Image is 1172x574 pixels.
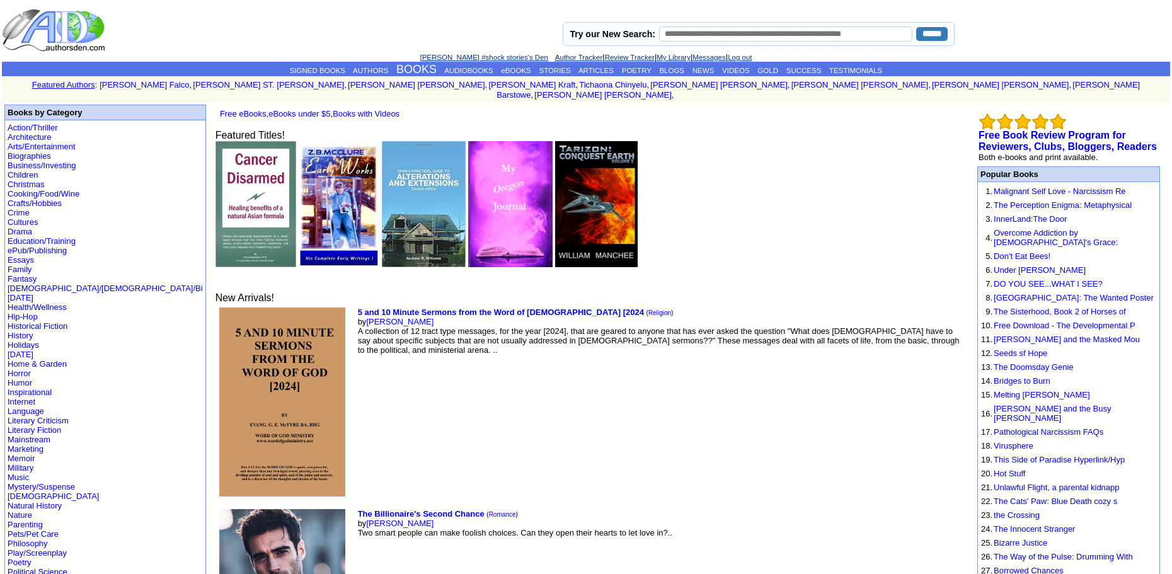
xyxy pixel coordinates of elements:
[358,509,672,537] font: by Two smart people can make foolish choices. Can they open their hearts to let love in?..
[8,142,76,151] a: Arts/Entertainment
[994,376,1050,386] a: Bridges to Burn
[1014,113,1031,130] img: bigemptystars.png
[8,529,59,539] a: Pets/Pet Care
[501,67,531,74] a: eBOOKS
[268,109,330,118] a: eBooks under $5
[1032,113,1048,130] img: bigemptystars.png
[215,292,274,303] font: New Arrivals!
[8,227,32,236] a: Drama
[8,284,203,293] a: [DEMOGRAPHIC_DATA]/[DEMOGRAPHIC_DATA]/Bi
[8,444,43,454] a: Marketing
[650,80,787,89] a: [PERSON_NAME] [PERSON_NAME]
[981,319,982,319] img: shim.gif
[994,552,1133,561] a: The Way of the Pulse: Drumming With
[1071,82,1072,89] font: i
[8,340,39,350] a: Holidays
[981,305,982,306] img: shim.gif
[979,130,1157,152] a: Free Book Review Program for Reviewers, Clubs, Bloggers, Readers
[981,538,992,548] font: 25.
[8,108,82,117] b: Books by Category
[8,548,67,558] a: Play/Screenplay
[786,67,822,74] a: SUCCESS
[468,258,552,269] a: My Oregon Journal
[8,331,33,340] a: History
[981,467,982,468] img: shim.gif
[468,141,552,267] img: 77852.jpg
[8,539,48,548] a: Philosophy
[358,307,644,317] a: 5 and 10 Minute Sermons from the Word of [DEMOGRAPHIC_DATA] [2024
[366,317,434,326] a: [PERSON_NAME]
[981,453,982,454] img: shim.gif
[649,82,650,89] font: i
[353,67,388,74] a: AUTHORS
[981,390,992,399] font: 15.
[8,510,32,520] a: Nature
[979,152,1098,162] font: Both e-books and print available.
[348,80,485,89] a: [PERSON_NAME] [PERSON_NAME]
[358,307,960,355] font: by A collection of 12 tract type messages, for the year [2024], that are geared to anyone that ha...
[8,482,75,491] a: Mystery/Suspense
[981,469,992,478] font: 20.
[8,435,50,444] a: Mainstream
[396,63,437,76] a: BOOKS
[8,397,35,406] a: Internet
[994,265,1086,275] a: Under [PERSON_NAME]
[8,198,62,208] a: Crafts/Hobbies
[299,141,379,267] img: 74966.jpg
[358,509,485,519] a: The Billionaire's Second Chance
[994,228,1118,247] a: Overcome Addiction by [DEMOGRAPHIC_DATA]'s Grace:
[994,279,1103,289] a: DO YOU SEE...WHAT I SEE?
[981,441,992,451] font: 18.
[994,251,1050,261] a: Don't Eat Bees!
[994,497,1117,506] a: The Cats' Paw: Blue Death cozy s
[605,54,655,61] a: Review Tracker
[985,307,992,316] font: 9.
[981,409,992,418] font: 16.
[985,279,992,289] font: 7.
[981,564,982,565] img: shim.gif
[931,82,932,89] font: i
[981,291,982,292] img: shim.gif
[8,359,67,369] a: Home & Garden
[555,258,638,269] a: Tarizon: Conquest Earth
[8,425,61,435] a: Literary Fiction
[981,550,982,551] img: shim.gif
[722,67,749,74] a: VIDEOS
[994,510,1040,520] a: the Crossing
[8,350,33,359] a: [DATE]
[622,67,652,74] a: POETRY
[790,82,791,89] font: i
[8,246,67,255] a: ePub/Publishing
[994,441,1033,451] a: Virusphere
[8,387,52,397] a: Inspirational
[994,335,1140,344] a: [PERSON_NAME] and the Masked Mou
[8,236,76,246] a: Education/Training
[981,388,982,389] img: shim.gif
[100,80,1140,100] font: , , , , , , , , , ,
[533,92,534,99] font: i
[994,321,1135,330] a: Free Download - The Developmental P
[692,67,715,74] a: NEWS
[659,67,684,74] a: BLOGS
[95,80,98,89] font: :
[932,80,1069,89] a: [PERSON_NAME] [PERSON_NAME]
[8,302,67,312] a: Health/Wellness
[994,362,1073,372] a: The Doomsday Genie
[366,519,434,528] a: [PERSON_NAME]
[8,274,37,284] a: Fantasy
[985,293,992,302] font: 8.
[757,67,778,74] a: GOLD
[674,92,675,99] font: i
[8,132,51,142] a: Architecture
[980,169,1038,179] font: Popular Books
[382,141,466,267] img: 60254.jpg
[985,265,992,275] font: 6.
[981,483,992,492] font: 21.
[220,109,267,118] a: Free eBooks
[985,200,992,210] font: 2.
